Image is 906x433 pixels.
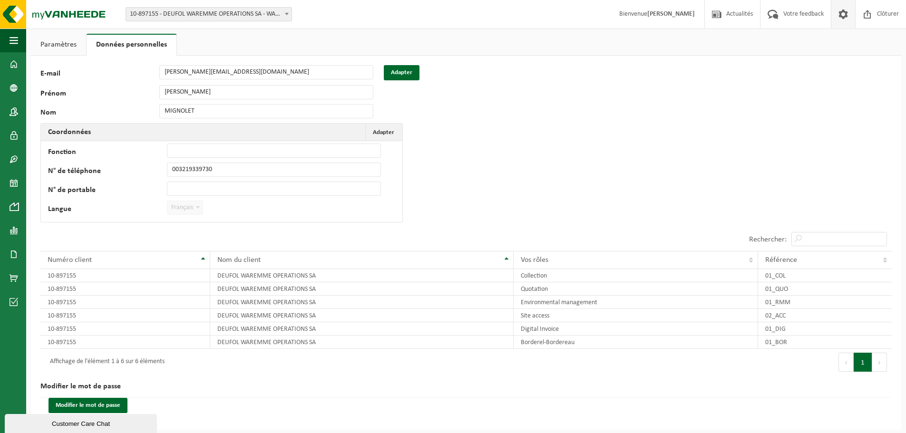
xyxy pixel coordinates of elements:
[373,129,394,135] span: Adapter
[210,336,514,349] td: DEUFOL WAREMME OPERATIONS SA
[87,34,176,56] a: Données personnelles
[49,398,127,413] button: Modifier le mot de passe
[838,353,854,372] button: Previous
[40,109,159,118] label: Nom
[40,269,210,282] td: 10-897155
[40,296,210,309] td: 10-897155
[514,322,758,336] td: Digital Invoice
[872,353,887,372] button: Next
[48,256,92,264] span: Numéro client
[210,309,514,322] td: DEUFOL WAREMME OPERATIONS SA
[45,354,165,371] div: Affichage de l'élément 1 à 6 sur 6 éléments
[210,322,514,336] td: DEUFOL WAREMME OPERATIONS SA
[126,7,292,21] span: 10-897155 - DEUFOL WAREMME OPERATIONS SA - WAREMME
[365,124,401,141] button: Adapter
[210,269,514,282] td: DEUFOL WAREMME OPERATIONS SA
[40,309,210,322] td: 10-897155
[5,412,159,433] iframe: chat widget
[159,65,373,79] input: E-mail
[514,282,758,296] td: Quotation
[40,90,159,99] label: Prénom
[765,256,797,264] span: Référence
[48,148,167,158] label: Fonction
[40,375,892,398] h2: Modifier le mot de passe
[647,10,695,18] strong: [PERSON_NAME]
[758,282,892,296] td: 01_QUO
[514,309,758,322] td: Site access
[37,56,83,62] div: Domeinoverzicht
[40,322,210,336] td: 10-897155
[41,124,98,141] h2: Coordonnées
[217,256,261,264] span: Nom du client
[167,201,203,214] span: Français
[31,34,86,56] a: Paramètres
[758,296,892,309] td: 01_RMM
[758,269,892,282] td: 01_COL
[758,322,892,336] td: 01_DIG
[104,56,163,62] div: Keywords op verkeer
[26,55,34,63] img: tab_domain_overview_orange.svg
[48,167,167,177] label: N° de téléphone
[40,282,210,296] td: 10-897155
[514,296,758,309] td: Environmental management
[758,336,892,349] td: 01_BOR
[758,309,892,322] td: 02_ACC
[749,236,787,243] label: Rechercher:
[40,70,159,80] label: E-mail
[93,55,101,63] img: tab_keywords_by_traffic_grey.svg
[27,15,47,23] div: v 4.0.25
[514,269,758,282] td: Collection
[15,25,23,32] img: website_grey.svg
[25,25,105,32] div: Domein: [DOMAIN_NAME]
[40,336,210,349] td: 10-897155
[210,282,514,296] td: DEUFOL WAREMME OPERATIONS SA
[210,296,514,309] td: DEUFOL WAREMME OPERATIONS SA
[854,353,872,372] button: 1
[521,256,548,264] span: Vos rôles
[384,65,419,80] button: Adapter
[126,8,292,21] span: 10-897155 - DEUFOL WAREMME OPERATIONS SA - WAREMME
[15,15,23,23] img: logo_orange.svg
[48,186,167,196] label: N° de portable
[514,336,758,349] td: Borderel-Bordereau
[48,205,167,215] label: Langue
